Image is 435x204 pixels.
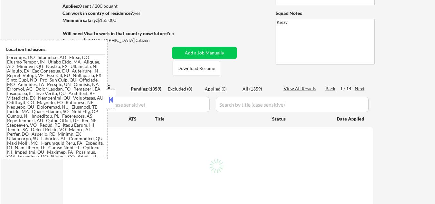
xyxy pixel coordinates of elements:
div: Date Applied [337,116,365,122]
div: Back [326,85,336,92]
div: $155,000 [62,17,170,24]
button: Add a Job Manually [172,47,237,59]
button: Download Resume [173,61,220,75]
div: Title [155,116,266,122]
div: yes [62,10,168,16]
div: no [169,30,187,37]
div: Squad Notes [276,10,375,16]
div: 0 sent / 200 bought [62,3,170,9]
div: Applied (0) [205,86,237,92]
div: Status [272,113,327,124]
strong: Can work in country of residence?: [62,10,134,16]
input: Search by company (case sensitive) [65,97,210,112]
strong: Applies: [62,3,79,9]
div: Location Inclusions: [6,46,105,53]
strong: Minimum salary: [62,17,97,23]
div: 1 / 14 [340,85,355,92]
div: All (1359) [242,86,275,92]
div: ATS [128,116,155,122]
div: Yes, I am a [DEMOGRAPHIC_DATA] Citizen [63,37,172,44]
div: Next [355,85,365,92]
div: View All Results [284,85,318,92]
div: Pending (1359) [131,86,163,92]
input: Search by title (case sensitive) [216,97,369,112]
div: Excluded (0) [168,86,200,92]
strong: Will need Visa to work in that country now/future?: [63,31,170,36]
